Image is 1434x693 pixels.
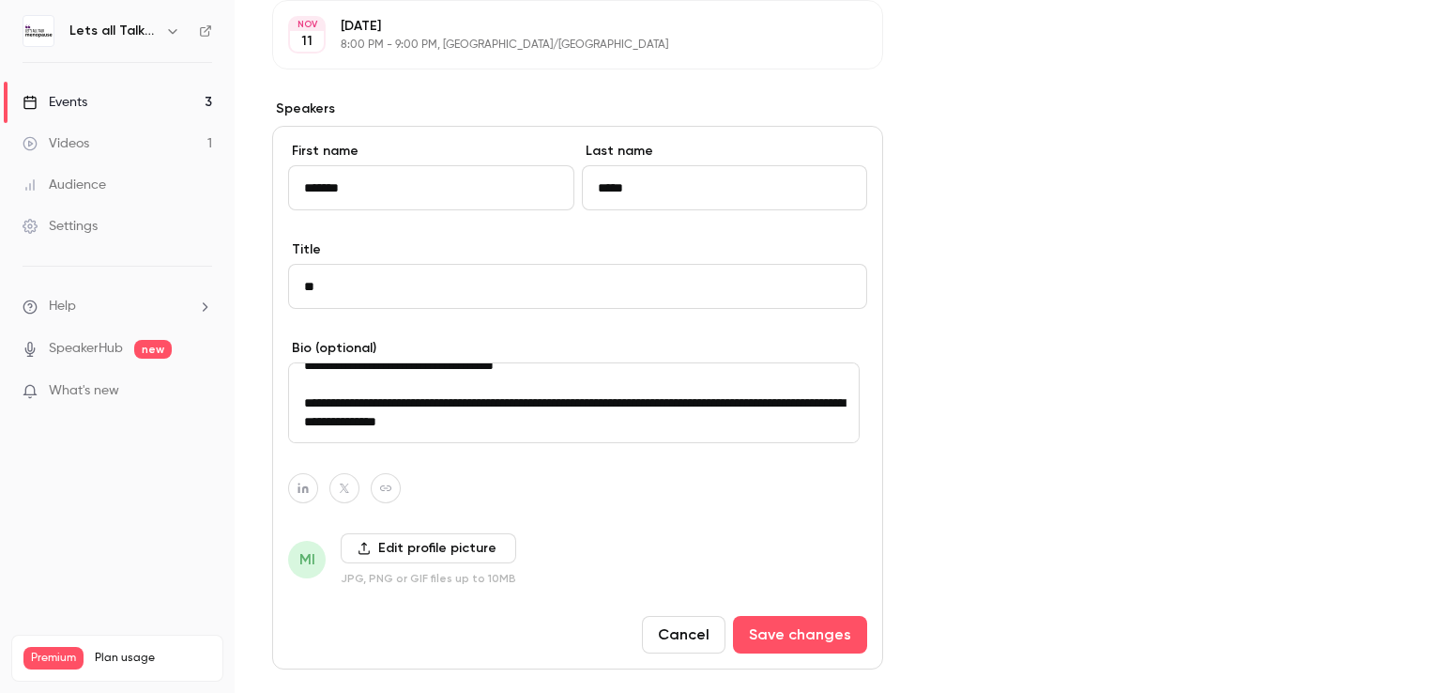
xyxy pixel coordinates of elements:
[23,217,98,236] div: Settings
[642,616,725,654] button: Cancel
[272,100,883,118] label: Speakers
[49,339,123,359] a: SpeakerHub
[288,339,867,358] label: Bio (optional)
[299,548,315,571] span: MI
[582,142,868,161] label: Last name
[288,240,867,259] label: Title
[23,16,53,46] img: Lets all Talk Menopause LIVE
[23,93,87,112] div: Events
[341,17,784,36] p: [DATE]
[341,571,516,586] p: JPG, PNG or GIF files up to 10MB
[288,142,574,161] label: First name
[190,383,212,400] iframe: Noticeable Trigger
[23,647,84,670] span: Premium
[290,18,324,31] div: NOV
[23,176,106,194] div: Audience
[341,533,516,563] label: Edit profile picture
[733,616,867,654] button: Save changes
[134,340,172,359] span: new
[23,297,212,316] li: help-dropdown-opener
[95,651,211,666] span: Plan usage
[49,381,119,401] span: What's new
[49,297,76,316] span: Help
[23,134,89,153] div: Videos
[301,32,313,51] p: 11
[69,22,158,40] h6: Lets all Talk Menopause LIVE
[341,38,784,53] p: 8:00 PM - 9:00 PM, [GEOGRAPHIC_DATA]/[GEOGRAPHIC_DATA]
